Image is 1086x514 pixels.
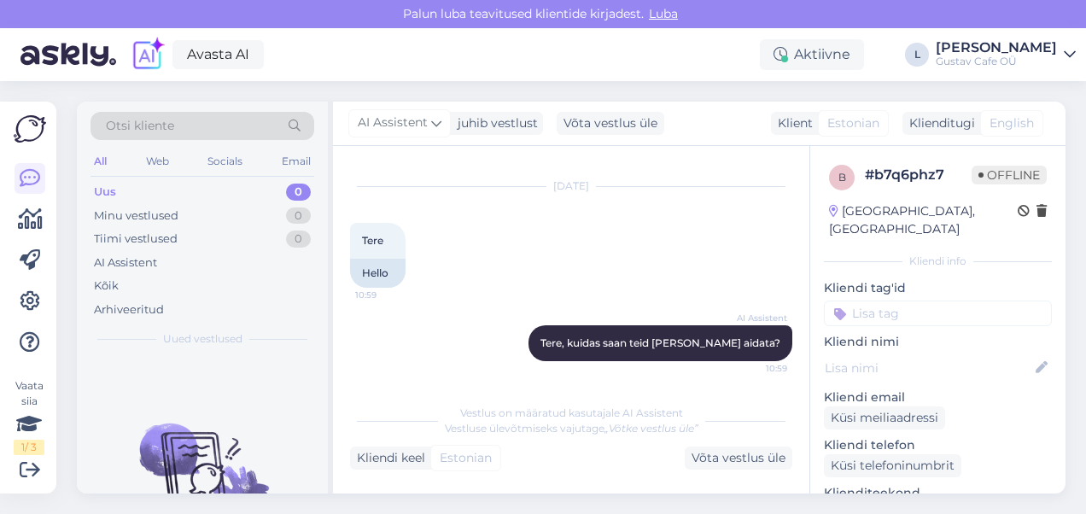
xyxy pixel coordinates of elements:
div: AI Assistent [94,254,157,272]
div: 0 [286,207,311,225]
div: Uus [94,184,116,201]
div: Gustav Cafe OÜ [936,55,1057,68]
img: Askly Logo [14,115,46,143]
div: Klient [771,114,813,132]
span: Otsi kliente [106,117,174,135]
a: Avasta AI [172,40,264,69]
span: AI Assistent [358,114,428,132]
div: Aktiivne [760,39,864,70]
p: Kliendi email [824,388,1052,406]
p: Klienditeekond [824,484,1052,502]
div: Arhiveeritud [94,301,164,318]
span: AI Assistent [723,312,787,324]
span: Vestluse ülevõtmiseks vajutage [445,422,698,435]
div: [DATE] [350,178,792,194]
div: [PERSON_NAME] [936,41,1057,55]
div: L [905,43,929,67]
div: 1 / 3 [14,440,44,455]
span: 10:59 [723,362,787,375]
div: Hello [350,259,406,288]
div: Küsi meiliaadressi [824,406,945,429]
div: [GEOGRAPHIC_DATA], [GEOGRAPHIC_DATA] [829,202,1018,238]
input: Lisa nimi [825,359,1032,377]
span: Tere, kuidas saan teid [PERSON_NAME] aidata? [540,336,780,349]
div: Email [278,150,314,172]
p: Kliendi nimi [824,333,1052,351]
div: All [90,150,110,172]
div: Kliendi info [824,254,1052,269]
img: explore-ai [130,37,166,73]
span: Tere [362,234,383,247]
div: 0 [286,231,311,248]
div: juhib vestlust [451,114,538,132]
div: Minu vestlused [94,207,178,225]
div: Klienditugi [902,114,975,132]
p: Kliendi telefon [824,436,1052,454]
div: 0 [286,184,311,201]
i: „Võtke vestlus üle” [604,422,698,435]
div: Tiimi vestlused [94,231,178,248]
span: Vestlus on määratud kasutajale AI Assistent [460,406,683,419]
a: [PERSON_NAME]Gustav Cafe OÜ [936,41,1076,68]
div: Küsi telefoninumbrit [824,454,961,477]
span: Estonian [827,114,879,132]
div: Kõik [94,277,119,295]
span: Estonian [440,449,492,467]
span: 10:59 [355,289,419,301]
div: # b7q6phz7 [865,165,972,185]
div: Võta vestlus üle [685,447,792,470]
div: Kliendi keel [350,449,425,467]
p: Kliendi tag'id [824,279,1052,297]
span: Offline [972,166,1047,184]
span: English [990,114,1034,132]
span: b [838,171,846,184]
input: Lisa tag [824,301,1052,326]
div: Võta vestlus üle [557,112,664,135]
div: Web [143,150,172,172]
div: Socials [204,150,246,172]
span: Luba [644,6,683,21]
span: Uued vestlused [163,331,242,347]
div: Vaata siia [14,378,44,455]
